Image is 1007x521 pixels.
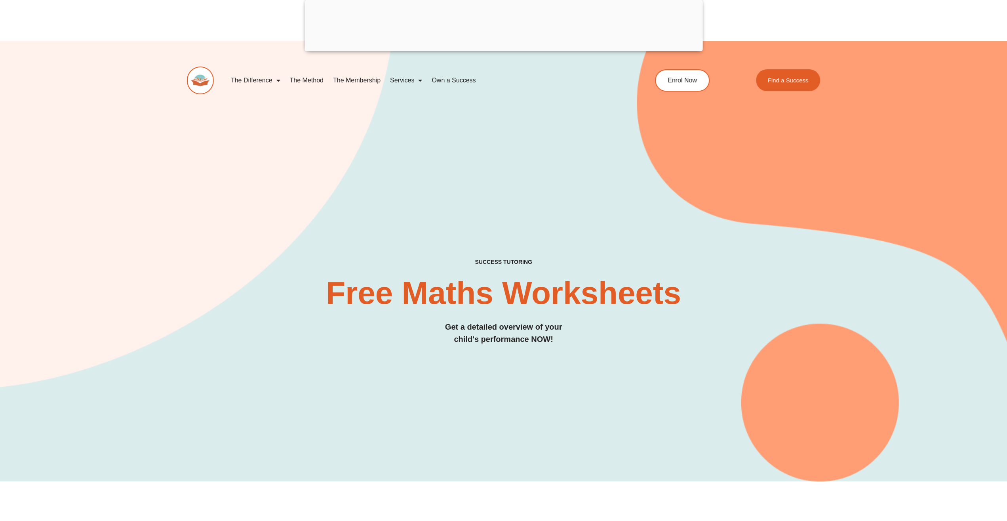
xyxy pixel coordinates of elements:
span: Find a Success [768,77,809,83]
a: Own a Success [427,71,480,90]
a: The Difference [226,71,285,90]
h3: Get a detailed overview of your child's performance NOW! [187,321,820,345]
a: The Method [285,71,328,90]
a: Enrol Now [655,69,710,92]
h2: Free Maths Worksheets​ [187,277,820,309]
a: The Membership [328,71,385,90]
iframe: Chat Widget [875,431,1007,521]
a: Find a Success [756,69,820,91]
span: Enrol Now [668,77,697,84]
h4: SUCCESS TUTORING​ [187,259,820,265]
a: Services [385,71,427,90]
nav: Menu [226,71,619,90]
